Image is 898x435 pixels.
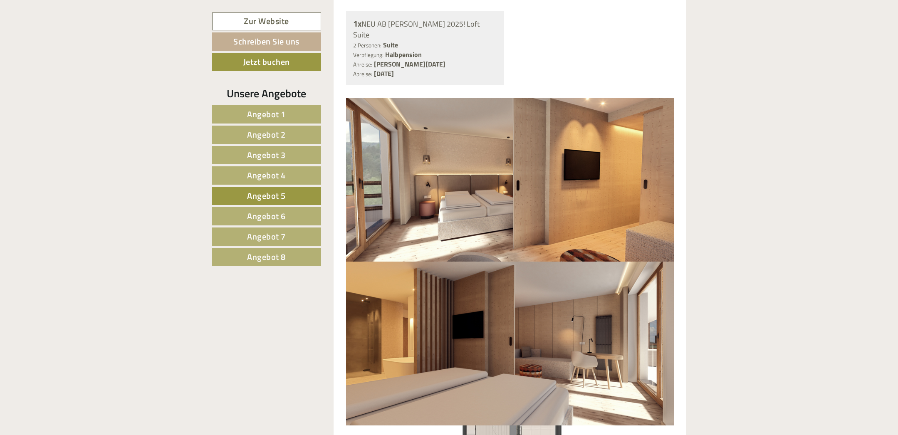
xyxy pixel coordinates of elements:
b: Halbpension [385,49,422,59]
a: Zur Website [212,12,321,30]
small: Abreise: [353,70,372,78]
span: Angebot 8 [247,250,286,263]
div: Unsere Angebote [212,86,321,101]
b: 1x [353,17,361,30]
small: Anreise: [353,60,372,69]
a: Jetzt buchen [212,53,321,71]
div: NEU AB [PERSON_NAME] 2025! Loft Suite [353,18,497,40]
small: 2 Personen: [353,41,381,49]
small: Verpflegung: [353,51,383,59]
span: Angebot 1 [247,108,286,121]
span: Angebot 7 [247,230,286,243]
span: Angebot 2 [247,128,286,141]
img: image [346,262,674,425]
img: image [346,98,674,262]
span: Angebot 6 [247,210,286,222]
span: Angebot 5 [247,189,286,202]
a: Schreiben Sie uns [212,32,321,51]
span: Angebot 4 [247,169,286,182]
span: Angebot 3 [247,148,286,161]
b: Suite [383,40,398,50]
b: [PERSON_NAME][DATE] [374,59,445,69]
b: [DATE] [374,69,394,79]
